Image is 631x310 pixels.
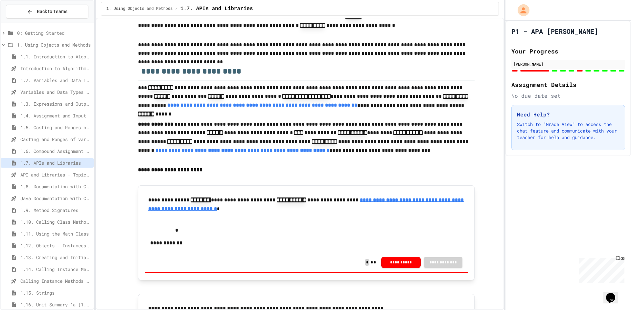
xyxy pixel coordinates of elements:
span: 1. Using Objects and Methods [106,6,173,11]
span: 1.13. Creating and Initializing Objects: Constructors [20,254,91,261]
h2: Assignment Details [511,80,625,89]
span: 1.16. Unit Summary 1a (1.1-1.6) [20,301,91,308]
span: 1.1. Introduction to Algorithms, Programming, and Compilers [20,53,91,60]
div: My Account [511,3,531,18]
span: 1.6. Compound Assignment Operators [20,148,91,155]
span: 1.9. Method Signatures [20,207,91,214]
iframe: chat widget [603,284,624,303]
span: 1.2. Variables and Data Types [20,77,91,84]
h1: P1 - APA [PERSON_NAME] [511,27,598,36]
span: Java Documentation with Comments - Topic 1.8 [20,195,91,202]
h2: Your Progress [511,47,625,56]
span: Casting and Ranges of variables - Quiz [20,136,91,143]
span: 1.10. Calling Class Methods [20,218,91,225]
span: / [175,6,177,11]
iframe: chat widget [576,255,624,283]
h3: Need Help? [517,111,619,118]
span: 1.12. Objects - Instances of Classes [20,242,91,249]
span: API and Libraries - Topic 1.7 [20,171,91,178]
span: 1.11. Using the Math Class [20,230,91,237]
span: 1.5. Casting and Ranges of Values [20,124,91,131]
span: Introduction to Algorithms, Programming, and Compilers [20,65,91,72]
span: Calling Instance Methods - Topic 1.14 [20,278,91,284]
span: 1. Using Objects and Methods [17,41,91,48]
div: [PERSON_NAME] [513,61,623,67]
div: No due date set [511,92,625,100]
span: Variables and Data Types - Quiz [20,89,91,95]
button: Back to Teams [6,5,88,19]
span: 0: Getting Started [17,30,91,36]
span: 1.15. Strings [20,289,91,296]
span: 1.7. APIs and Libraries [20,159,91,166]
span: 1.4. Assignment and Input [20,112,91,119]
div: Chat with us now!Close [3,3,45,42]
span: 1.7. APIs and Libraries [180,5,253,13]
span: 1.3. Expressions and Output [New] [20,100,91,107]
span: 1.14. Calling Instance Methods [20,266,91,273]
span: Back to Teams [37,8,67,15]
span: 1.8. Documentation with Comments and Preconditions [20,183,91,190]
p: Switch to "Grade View" to access the chat feature and communicate with your teacher for help and ... [517,121,619,141]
